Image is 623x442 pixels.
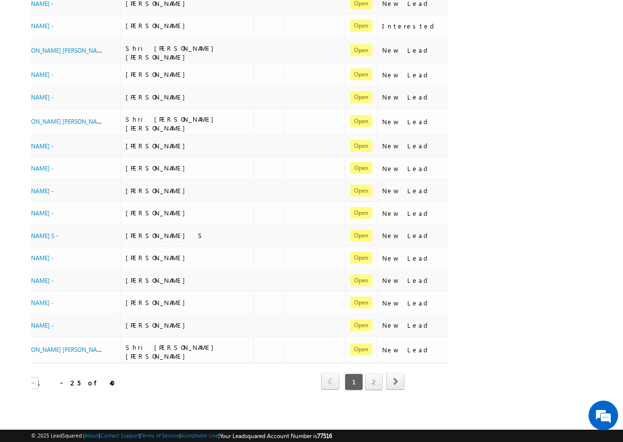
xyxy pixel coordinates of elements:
span: Open [350,274,372,286]
div: New Lead [382,186,461,195]
span: Open [350,140,372,152]
div: New Lead [382,93,461,102]
a: Acceptable Use [181,432,218,439]
span: Open [350,162,372,174]
span: [PERSON_NAME] [126,253,190,262]
div: Minimize live chat window [162,5,185,29]
span: [PERSON_NAME] [126,208,190,217]
a: Shri [PERSON_NAME] [PERSON_NAME] - [5,46,111,54]
span: [PERSON_NAME] [126,141,190,150]
div: New Lead [382,209,461,218]
div: 1 - 25 of 40 [36,377,121,388]
div: New Lead [382,70,461,79]
span: 1 [345,374,363,390]
span: [PERSON_NAME] [126,276,190,284]
a: 2 [365,374,383,390]
span: [PERSON_NAME] [126,70,190,78]
a: next [386,374,404,390]
img: d_60004797649_company_0_60004797649 [17,52,41,65]
span: [PERSON_NAME] [126,186,190,195]
span: Shri [PERSON_NAME] [PERSON_NAME] [126,44,219,61]
span: Open [350,20,372,32]
span: Shri [PERSON_NAME] [PERSON_NAME] [126,115,219,132]
span: [PERSON_NAME] S [126,231,205,239]
span: Open [350,230,372,241]
span: Open [350,115,372,127]
span: Open [350,44,372,56]
div: New Lead [382,345,461,354]
div: New Lead [382,141,461,150]
a: Contact Support [100,432,139,439]
div: New Lead [382,117,461,126]
span: next [386,373,404,390]
div: New Lead [382,276,461,285]
span: Your Leadsquared Account Number is [220,432,332,440]
span: [PERSON_NAME] [126,321,190,329]
span: Open [350,207,372,219]
a: Shri [PERSON_NAME] [PERSON_NAME] - [5,345,111,353]
span: Open [350,343,372,355]
span: prev [321,373,339,390]
a: Terms of Service [141,432,179,439]
span: Open [350,297,372,308]
div: New Lead [382,299,461,307]
span: Open [350,185,372,197]
div: New Lead [382,321,461,330]
div: Interested [382,22,461,31]
div: Chat with us now [51,52,165,65]
div: New Lead [382,231,461,240]
a: About [85,432,99,439]
span: Open [350,91,372,103]
span: 77516 [317,432,332,440]
div: New Lead [382,46,461,55]
span: [PERSON_NAME] [126,298,190,306]
em: Start Chat [134,304,179,317]
span: Open [350,252,372,264]
span: [PERSON_NAME] [126,21,190,30]
span: © 2025 LeadSquared | | | | | [31,431,332,441]
a: Shri [PERSON_NAME] [PERSON_NAME] - [5,117,111,125]
textarea: Type your message and hit 'Enter' [13,91,180,295]
span: [PERSON_NAME] [126,93,190,101]
div: New Lead [382,164,461,173]
div: New Lead [382,254,461,263]
a: prev [321,374,339,390]
span: Open [350,68,372,80]
span: Shri [PERSON_NAME] [PERSON_NAME] [126,343,219,360]
span: Open [350,319,372,331]
span: [PERSON_NAME] [126,164,190,172]
a: [PERSON_NAME] S - [5,232,58,239]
